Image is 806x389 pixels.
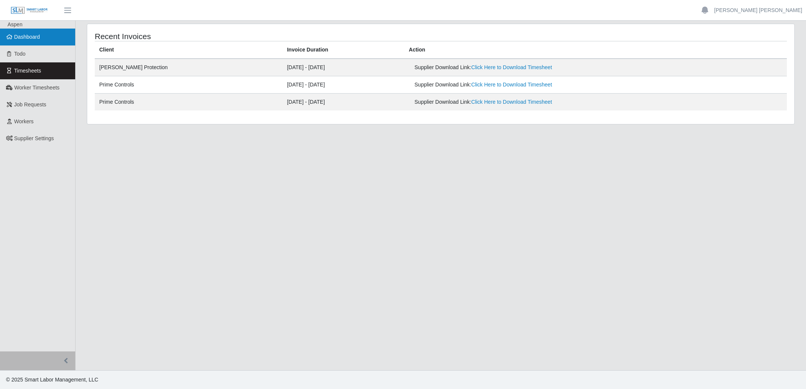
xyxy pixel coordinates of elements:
span: Job Requests [14,101,47,107]
div: Supplier Download Link: [415,81,652,89]
td: [DATE] - [DATE] [282,76,404,94]
td: [PERSON_NAME] Protection [95,59,282,76]
h4: Recent Invoices [95,32,377,41]
td: [DATE] - [DATE] [282,59,404,76]
td: [DATE] - [DATE] [282,94,404,111]
th: Action [405,41,787,59]
span: Todo [14,51,26,57]
img: SLM Logo [11,6,48,15]
span: Worker Timesheets [14,85,59,91]
td: Prime Controls [95,76,282,94]
td: Prime Controls [95,94,282,111]
span: Timesheets [14,68,41,74]
span: Dashboard [14,34,40,40]
span: Supplier Settings [14,135,54,141]
span: © 2025 Smart Labor Management, LLC [6,377,98,383]
a: Click Here to Download Timesheet [471,82,552,88]
a: Click Here to Download Timesheet [471,99,552,105]
th: Client [95,41,282,59]
a: Click Here to Download Timesheet [471,64,552,70]
th: Invoice Duration [282,41,404,59]
div: Supplier Download Link: [415,64,652,71]
div: Supplier Download Link: [415,98,652,106]
span: Workers [14,118,34,124]
a: [PERSON_NAME] [PERSON_NAME] [714,6,802,14]
span: Aspen [8,21,23,27]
